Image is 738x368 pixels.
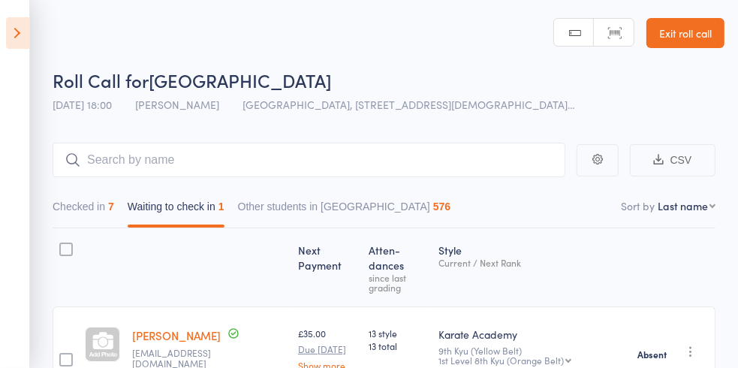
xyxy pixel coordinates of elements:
span: [GEOGRAPHIC_DATA] [149,68,332,92]
div: 7 [108,201,114,213]
div: Karate Academy [438,327,625,342]
div: 1 [218,201,224,213]
div: Next Payment [292,235,363,300]
div: since last grading [369,273,426,292]
div: Style [432,235,631,300]
button: CSV [630,144,715,176]
button: Waiting to check in1 [128,193,224,228]
small: Due [DATE] [298,344,357,354]
a: Exit roll call [646,18,724,48]
button: Checked in7 [53,193,114,228]
input: Search by name [53,143,565,177]
div: 576 [433,201,450,213]
span: [PERSON_NAME] [135,97,219,112]
span: [GEOGRAPHIC_DATA], [STREET_ADDRESS][DEMOGRAPHIC_DATA]… [242,97,575,112]
span: [DATE] 18:00 [53,97,112,112]
span: Roll Call for [53,68,149,92]
a: [PERSON_NAME] [132,327,221,343]
span: 13 style [369,327,426,339]
label: Sort by [621,198,655,213]
div: Atten­dances [363,235,432,300]
span: 13 total [369,339,426,352]
div: Current / Next Rank [438,258,625,267]
strong: Absent [637,348,667,360]
div: 9th Kyu (Yellow Belt) [438,345,625,365]
button: Other students in [GEOGRAPHIC_DATA]576 [238,193,451,228]
div: Last name [658,198,708,213]
div: 1st Level 8th Kyu (Orange Belt) [438,355,564,365]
